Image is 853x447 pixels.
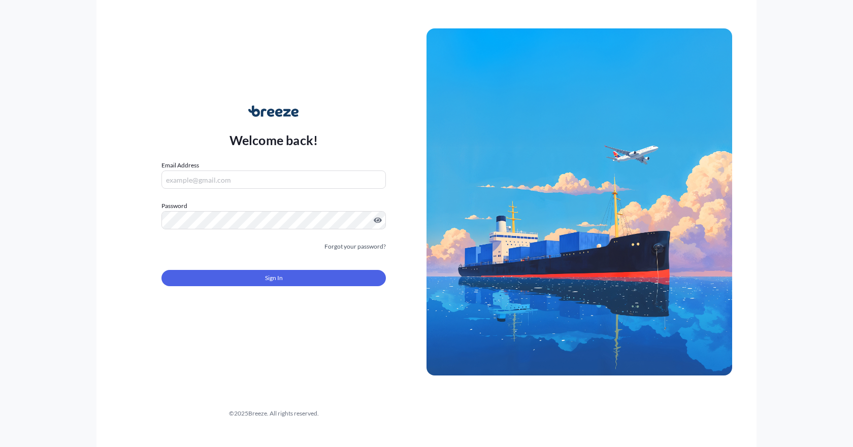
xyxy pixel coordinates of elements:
[426,28,732,375] img: Ship illustration
[161,270,386,286] button: Sign In
[265,273,283,283] span: Sign In
[229,132,318,148] p: Welcome back!
[161,201,386,211] label: Password
[121,408,426,419] div: © 2025 Breeze. All rights reserved.
[161,170,386,189] input: example@gmail.com
[161,160,199,170] label: Email Address
[324,242,386,252] a: Forgot your password?
[374,216,382,224] button: Show password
